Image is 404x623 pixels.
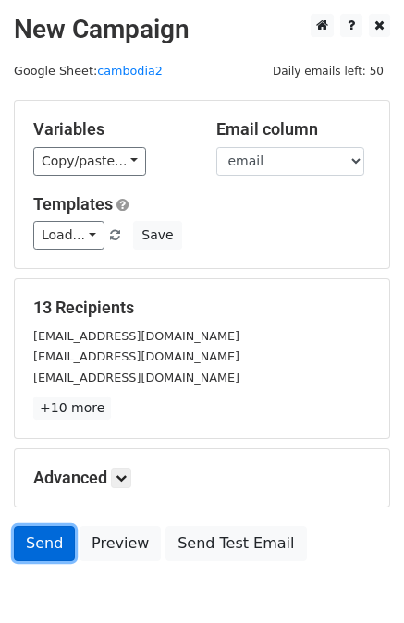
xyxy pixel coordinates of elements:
[33,468,371,488] h5: Advanced
[133,221,181,250] button: Save
[80,526,161,561] a: Preview
[33,194,113,214] a: Templates
[33,147,146,176] a: Copy/paste...
[33,397,111,420] a: +10 more
[33,349,239,363] small: [EMAIL_ADDRESS][DOMAIN_NAME]
[33,329,239,343] small: [EMAIL_ADDRESS][DOMAIN_NAME]
[165,526,306,561] a: Send Test Email
[312,534,404,623] div: Tiện ích trò chuyện
[216,119,372,140] h5: Email column
[33,298,371,318] h5: 13 Recipients
[14,64,163,78] small: Google Sheet:
[33,119,189,140] h5: Variables
[266,64,390,78] a: Daily emails left: 50
[312,534,404,623] iframe: Chat Widget
[14,526,75,561] a: Send
[97,64,163,78] a: cambodia2
[266,61,390,81] span: Daily emails left: 50
[14,14,390,45] h2: New Campaign
[33,221,104,250] a: Load...
[33,371,239,385] small: [EMAIL_ADDRESS][DOMAIN_NAME]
